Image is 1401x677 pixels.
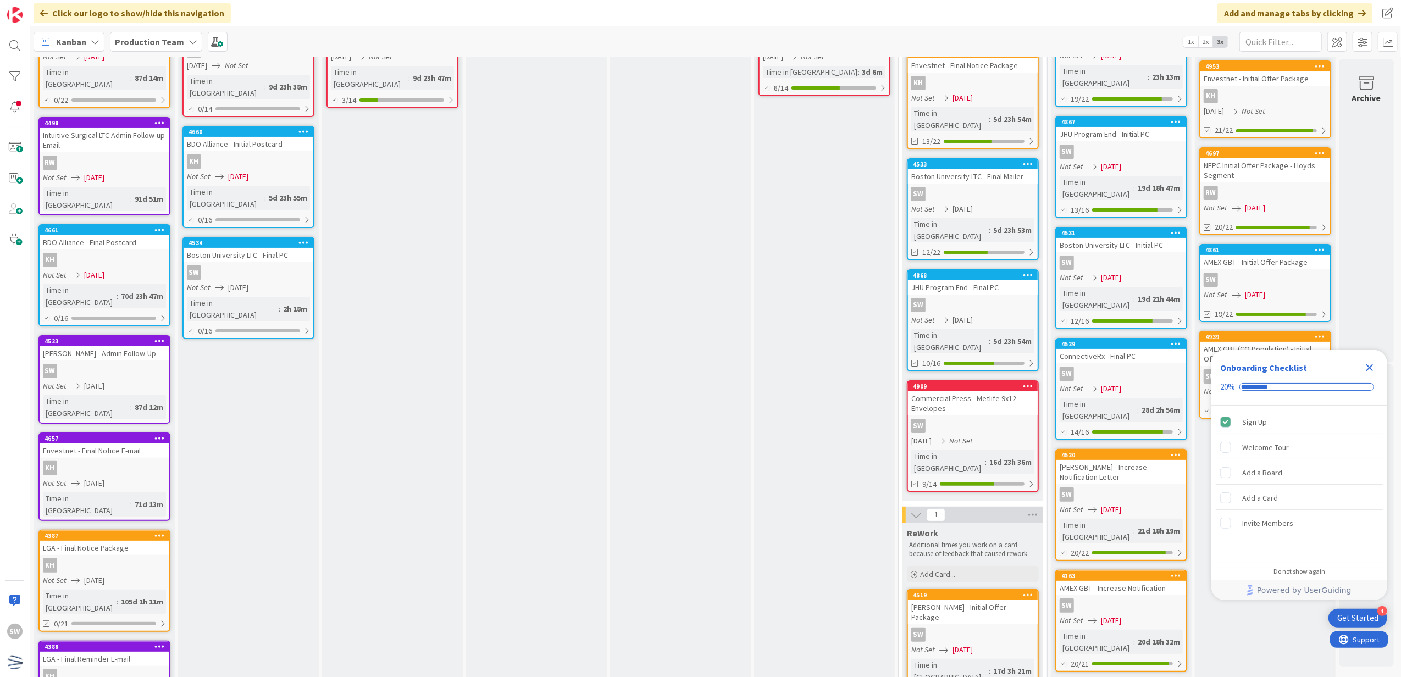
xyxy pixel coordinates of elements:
[43,381,67,391] i: Not Set
[182,5,314,117] a: SW[DATE]Not SetTime in [GEOGRAPHIC_DATA]:9d 23h 38m0/14
[1257,584,1352,597] span: Powered by UserGuiding
[43,364,57,378] div: SW
[1204,203,1227,213] i: Not Set
[40,364,169,378] div: SW
[1205,63,1330,70] div: 4953
[40,118,169,128] div: 4498
[1133,525,1135,537] span: :
[908,280,1038,295] div: JHU Program End - Final PC
[132,72,166,84] div: 87d 14m
[40,434,169,443] div: 4657
[54,618,68,630] span: 0/21
[922,479,937,490] span: 9/14
[1060,273,1083,282] i: Not Set
[225,60,248,70] i: Not Set
[774,82,788,94] span: 8/14
[911,187,926,201] div: SW
[1060,287,1133,311] div: Time in [GEOGRAPHIC_DATA]
[1071,315,1089,327] span: 12/16
[1055,116,1187,218] a: 4867JHU Program End - Initial PCSWNot Set[DATE]Time in [GEOGRAPHIC_DATA]:19d 18h 47m13/16
[908,381,1038,391] div: 4909
[1060,51,1083,60] i: Not Set
[43,395,130,419] div: Time in [GEOGRAPHIC_DATA]
[1133,293,1135,305] span: :
[1204,369,1218,384] div: SW
[132,498,166,510] div: 71d 13m
[84,478,104,489] span: [DATE]
[1137,404,1139,416] span: :
[1056,450,1186,484] div: 4520[PERSON_NAME] - Increase Notification Letter
[198,214,212,226] span: 0/16
[1056,117,1186,141] div: 4867JHU Program End - Initial PC
[908,590,1038,600] div: 4519
[1056,256,1186,270] div: SW
[989,335,990,347] span: :
[408,72,410,84] span: :
[40,531,169,555] div: 4387LGA - Final Notice Package
[40,336,169,346] div: 4523
[1071,204,1089,216] span: 13/16
[1215,308,1233,320] span: 19/22
[1056,571,1186,595] div: 4163AMEX GBT - Increase Notification
[1060,176,1133,200] div: Time in [GEOGRAPHIC_DATA]
[908,76,1038,90] div: KH
[187,154,201,169] div: KH
[228,171,248,182] span: [DATE]
[922,136,940,147] span: 13/22
[908,600,1038,624] div: [PERSON_NAME] - Initial Offer Package
[43,461,57,475] div: KH
[1056,581,1186,595] div: AMEX GBT - Increase Notification
[184,127,313,151] div: 4660BDO Alliance - Initial Postcard
[1060,162,1083,171] i: Not Set
[989,224,990,236] span: :
[990,113,1034,125] div: 5d 23h 54m
[1055,570,1187,672] a: 4163AMEX GBT - Increase NotificationSWNot Set[DATE]Time in [GEOGRAPHIC_DATA]:20d 18h 32m20/21
[1204,386,1227,396] i: Not Set
[1200,186,1330,200] div: RW
[40,443,169,458] div: Envestnet - Final Notice E-mail
[1071,93,1089,105] span: 19/22
[913,271,1038,279] div: 4868
[1205,246,1330,254] div: 4861
[1200,332,1330,342] div: 4939
[985,456,987,468] span: :
[911,315,935,325] i: Not Set
[43,284,117,308] div: Time in [GEOGRAPHIC_DATA]
[1148,71,1149,83] span: :
[908,628,1038,642] div: SW
[1056,127,1186,141] div: JHU Program End - Initial PC
[187,282,211,292] i: Not Set
[908,391,1038,415] div: Commercial Press - Metlife 9x12 Envelopes
[184,238,313,248] div: 4534
[40,253,169,267] div: KH
[987,456,1034,468] div: 16d 23h 36m
[1242,466,1282,479] div: Add a Board
[908,58,1038,73] div: Envestnet - Final Notice Package
[38,432,170,521] a: 4657Envestnet - Final Notice E-mailKHNot Set[DATE]Time in [GEOGRAPHIC_DATA]:71d 13m
[911,218,989,242] div: Time in [GEOGRAPHIC_DATA]
[1200,255,1330,269] div: AMEX GBT - Initial Offer Package
[43,156,57,170] div: RW
[1060,615,1083,625] i: Not Set
[43,575,67,585] i: Not Set
[1060,367,1074,381] div: SW
[40,336,169,360] div: 4523[PERSON_NAME] - Admin Follow-Up
[45,435,169,442] div: 4657
[1242,491,1278,504] div: Add a Card
[1135,182,1183,194] div: 19d 18h 47m
[1220,361,1307,374] div: Onboarding Checklist
[1216,486,1383,510] div: Add a Card is incomplete.
[1215,125,1233,136] span: 21/22
[1060,256,1074,270] div: SW
[1200,62,1330,71] div: 4953
[187,186,264,210] div: Time in [GEOGRAPHIC_DATA]
[43,270,67,280] i: Not Set
[1199,60,1331,138] a: 4953Envestnet - Initial Offer PackageKH[DATE]Not Set21/22
[54,95,68,106] span: 0/22
[1061,229,1186,237] div: 4531
[1056,349,1186,363] div: ConnectiveRx - Final PC
[911,93,935,103] i: Not Set
[45,532,169,540] div: 4387
[38,335,170,424] a: 4523[PERSON_NAME] - Admin Follow-UpSWNot Set[DATE]Time in [GEOGRAPHIC_DATA]:87d 12m
[198,103,212,115] span: 0/14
